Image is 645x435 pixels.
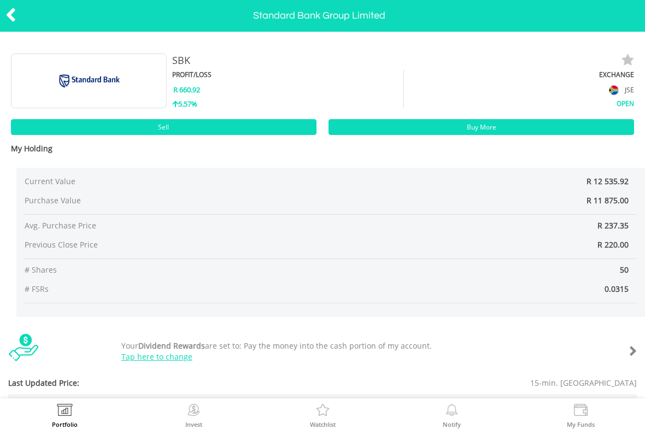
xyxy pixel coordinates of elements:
[270,378,637,389] span: 15-min. [GEOGRAPHIC_DATA]
[443,421,461,427] label: Notify
[113,340,585,362] div: Your are set to: Pay the money into the cash portion of my account.
[185,421,202,427] label: Invest
[185,404,202,427] a: Invest
[314,404,331,419] img: Watchlist
[185,404,202,419] img: Invest Now
[587,176,629,186] span: R 12 535.92
[567,404,595,427] a: My Funds
[56,404,73,419] img: View Portfolio
[621,54,634,67] img: watchlist
[25,239,331,250] span: Previous Close Price
[443,404,460,419] img: View Notifications
[587,195,629,205] span: R 11 875.00
[404,70,635,79] div: EXCHANGE
[25,176,280,187] span: Current Value
[331,264,637,275] span: 50
[572,404,589,419] img: View Funds
[11,119,316,135] a: Sell
[310,421,336,427] label: Watchlist
[310,404,336,427] a: Watchlist
[597,220,629,231] span: R 237.35
[25,195,280,206] span: Purchase Value
[25,284,331,295] span: # FSRs
[443,404,461,427] a: Notify
[172,99,403,109] div: 5.57%
[609,85,619,95] img: flag
[52,404,78,427] a: Portfolio
[329,119,634,135] a: Buy More
[121,351,192,362] a: Tap here to change
[8,378,270,389] span: Last Updated Price:
[404,97,635,108] div: OPEN
[52,421,78,427] label: Portfolio
[172,70,403,79] div: PROFIT/LOSS
[173,85,200,95] span: R 660.92
[48,54,130,108] img: EQU.ZA.SBK.png
[597,239,629,250] span: R 220.00
[331,284,637,295] span: 0.0315
[25,264,331,275] span: # Shares
[138,340,205,351] b: Dividend Rewards
[625,85,634,95] span: JSE
[25,220,331,231] span: Avg. Purchase Price
[172,54,519,68] div: SBK
[567,421,595,427] label: My Funds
